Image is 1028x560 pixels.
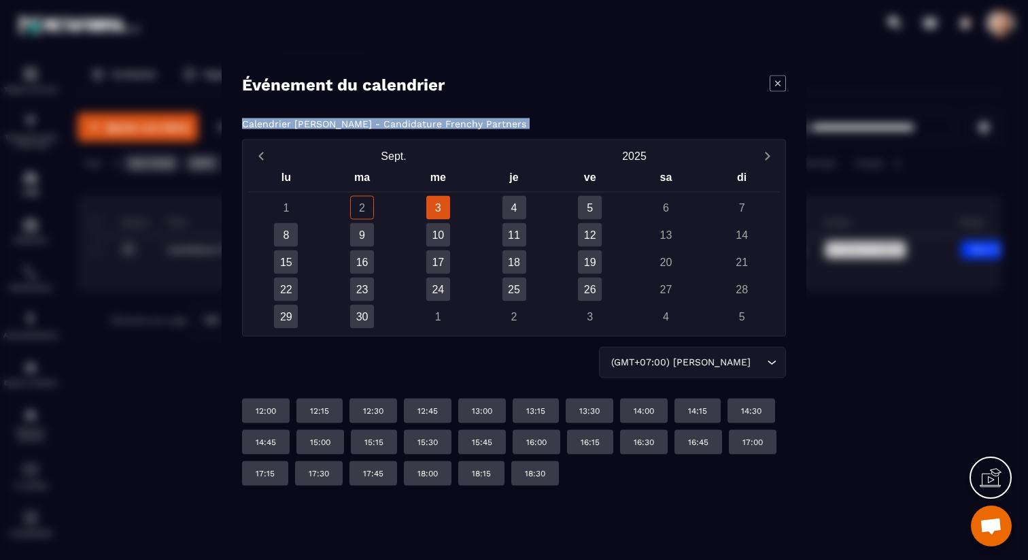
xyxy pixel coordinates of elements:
p: 14:15 [688,405,707,416]
div: 18 [502,250,526,274]
div: je [476,167,552,191]
div: 14 [730,223,754,246]
p: 17:30 [309,467,329,478]
p: 13:30 [579,405,600,416]
p: 18:15 [472,467,491,478]
p: 15:15 [364,436,383,447]
div: 2 [350,195,374,219]
p: Calendrier [PERSON_NAME] - Candidature Frenchy Partners [242,118,526,129]
p: 16:00 [526,436,547,447]
div: 24 [426,277,450,301]
p: 12:45 [417,405,438,416]
div: 7 [730,195,754,219]
div: me [400,167,476,191]
div: 11 [502,223,526,246]
p: 15:30 [417,436,438,447]
div: 4 [502,195,526,219]
p: 17:00 [742,436,763,447]
p: 16:45 [688,436,708,447]
a: Ouvrir le chat [971,506,1012,546]
p: 18:30 [525,467,545,478]
div: 30 [350,304,374,328]
p: 13:00 [472,405,492,416]
div: Calendar wrapper [248,167,780,328]
div: 15 [274,250,298,274]
p: 16:15 [581,436,600,447]
div: 10 [426,223,450,246]
div: 6 [654,195,678,219]
div: 5 [730,304,754,328]
div: 2 [502,304,526,328]
button: Next month [755,146,780,165]
p: 13:15 [526,405,545,416]
div: Search for option [599,346,786,378]
div: 29 [274,304,298,328]
p: 14:30 [741,405,761,416]
input: Search for option [753,355,764,369]
h4: Événement du calendrier [242,75,445,94]
div: 17 [426,250,450,274]
div: ma [324,167,400,191]
div: 21 [730,250,754,274]
div: 1 [274,195,298,219]
p: 15:00 [310,436,330,447]
p: 12:15 [310,405,329,416]
div: di [704,167,780,191]
div: 16 [350,250,374,274]
p: 18:00 [417,467,438,478]
div: 9 [350,223,374,246]
div: lu [248,167,324,191]
div: 3 [426,195,450,219]
p: 12:30 [363,405,383,416]
p: 14:00 [634,405,654,416]
button: Open years overlay [514,144,755,167]
div: 3 [578,304,602,328]
div: 22 [274,277,298,301]
div: 1 [426,304,450,328]
div: 27 [654,277,678,301]
div: 20 [654,250,678,274]
p: 12:00 [256,405,276,416]
p: 17:15 [256,467,275,478]
div: 23 [350,277,374,301]
div: 26 [578,277,602,301]
p: 16:30 [634,436,654,447]
div: 4 [654,304,678,328]
div: 5 [578,195,602,219]
span: (GMT+07:00) [PERSON_NAME] [608,355,753,369]
p: 14:45 [256,436,276,447]
div: ve [552,167,628,191]
div: 28 [730,277,754,301]
div: 25 [502,277,526,301]
div: Calendar days [248,195,780,328]
button: Previous month [248,146,273,165]
p: 17:45 [363,467,383,478]
div: 13 [654,223,678,246]
div: 12 [578,223,602,246]
div: sa [628,167,704,191]
div: 8 [274,223,298,246]
p: 15:45 [472,436,492,447]
button: Open months overlay [273,144,514,167]
div: 19 [578,250,602,274]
